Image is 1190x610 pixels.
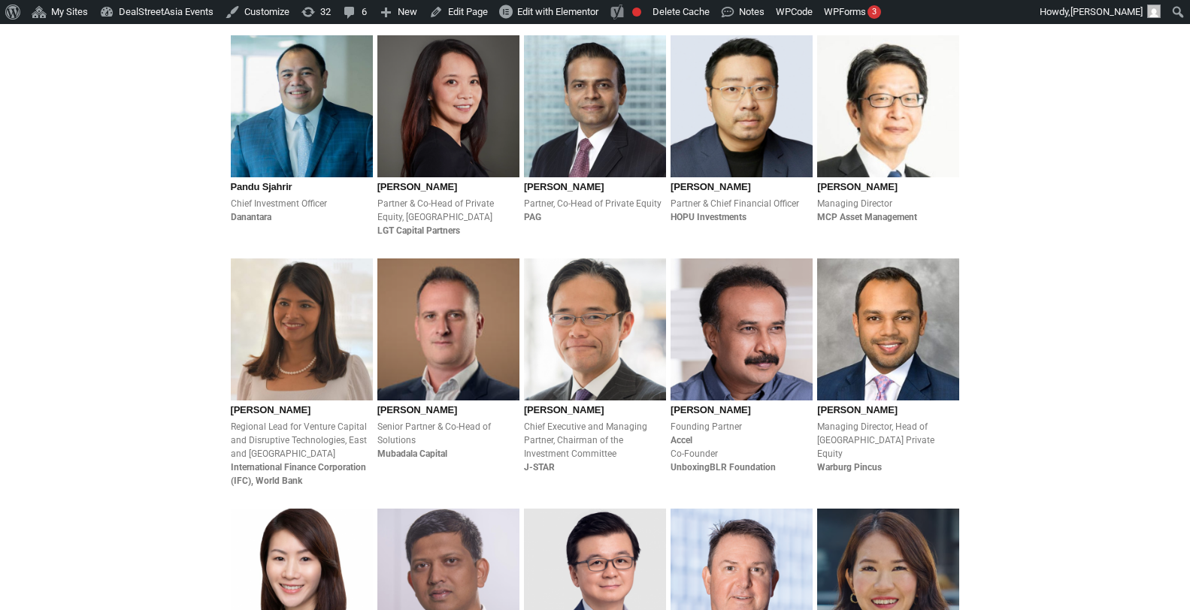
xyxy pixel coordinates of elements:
div: Founding Partner Co-Founder [671,420,813,474]
span: [PERSON_NAME] [524,181,604,192]
img: Gregory Rokuro Hara [524,258,666,400]
img: Warburg Pincus Headshots [817,258,959,400]
img: Kazushige Kobayashi [817,35,959,177]
b: HOPU Investments [671,212,746,222]
span: [PERSON_NAME] [524,404,604,415]
div: Partner, Co-Head of Private Equity [524,197,666,224]
span: Pandu Sjahrir [231,181,292,192]
div: Senior Partner & Co-Head of Solutions [377,420,519,461]
span: [PERSON_NAME] [671,181,751,192]
div: Managing Director [817,197,959,224]
b: Mubadala Capital [377,448,447,459]
span: [PERSON_NAME] [377,181,458,192]
span: [PERSON_NAME] [377,404,458,415]
b: UnboxingBLR Foundation [671,462,776,473]
div: Partner & Co-Head of Private Equity, [GEOGRAPHIC_DATA] [377,197,519,237]
div: 3 [868,5,881,19]
b: Accel [671,435,692,445]
img: Huanan Yang [671,35,813,177]
b: Warburg Pincus [817,462,882,473]
b: Danantara [231,212,271,222]
b: MCP Asset Management [817,212,917,222]
div: Chief Executive and Managing Partner, Chairman of the Investment Committee [524,420,666,474]
span: [PERSON_NAME] [817,181,898,192]
div: Partner & Chief Financial Officer [671,197,813,224]
div: Managing Director, Head of [GEOGRAPHIC_DATA] Private Equity [817,420,959,474]
img: Nikhil Srivastava [524,35,666,177]
img: Geetali Kumar [231,258,373,400]
div: Regional Lead for Venture Capital and Disruptive Technologies, East and [GEOGRAPHIC_DATA] [231,420,373,488]
span: [PERSON_NAME] [231,404,311,415]
b: PAG [524,212,541,222]
div: Chief Investment Officer [231,197,373,224]
span: Edit with Elementor [517,6,598,17]
span: [PERSON_NAME] [1070,6,1143,17]
img: Pandu Sjahrir [231,35,373,177]
img: Brooke Zhou [377,35,519,177]
b: J-STAR [524,462,555,473]
img: Prashanth Prakash [671,258,813,400]
img: Maxime Franzetti [377,258,519,400]
b: International Finance Corporation (IFC), World Bank [231,462,366,486]
b: LGT Capital Partners [377,225,460,236]
div: Focus keyphrase not set [632,8,641,17]
span: [PERSON_NAME] [671,404,751,415]
span: [PERSON_NAME] [817,404,898,415]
